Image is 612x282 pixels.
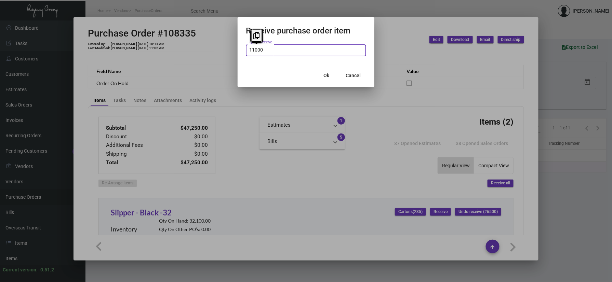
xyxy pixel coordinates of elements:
span: Cancel [346,73,361,78]
h3: Receive purchase order item [246,25,366,36]
button: Cancel [340,69,366,82]
i: Copy [254,32,260,39]
span: Ok [324,73,330,78]
div: 0.51.2 [40,266,54,273]
div: Current version: [3,266,38,273]
button: Ok [316,69,337,82]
